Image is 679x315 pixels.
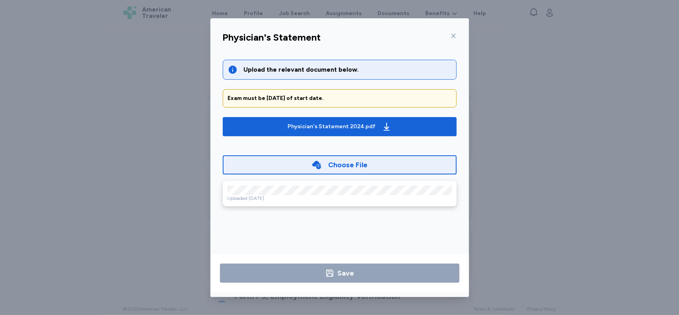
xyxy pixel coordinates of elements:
[220,264,459,283] button: Save
[223,31,321,44] div: Physician's Statement
[288,123,375,131] div: Physician's Statement 2024.pdf
[228,94,451,102] div: Exam must be [DATE] of start date.
[228,195,452,202] div: Uploaded [DATE]
[244,65,451,74] div: Upload the relevant document below.
[338,268,354,279] div: Save
[223,117,457,136] button: Physician's Statement 2024.pdf
[328,159,368,170] div: Choose File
